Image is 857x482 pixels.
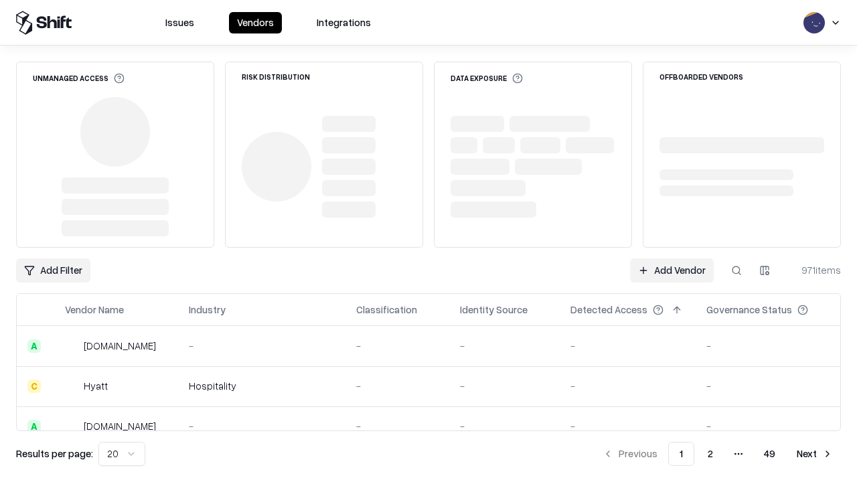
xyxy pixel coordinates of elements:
div: - [706,379,830,393]
div: Offboarded Vendors [659,73,743,80]
button: Next [789,442,841,466]
div: - [706,419,830,433]
a: Add Vendor [630,258,714,283]
button: Add Filter [16,258,90,283]
button: 2 [697,442,724,466]
div: [DOMAIN_NAME] [84,339,156,353]
div: 971 items [787,263,841,277]
img: primesec.co.il [65,420,78,433]
button: Vendors [229,12,282,33]
div: Data Exposure [451,73,523,84]
div: Governance Status [706,303,792,317]
nav: pagination [595,442,841,466]
img: intrado.com [65,339,78,353]
button: 49 [753,442,786,466]
div: A [27,420,41,433]
div: - [460,419,549,433]
div: - [570,419,685,433]
div: - [570,339,685,353]
div: - [356,379,439,393]
div: - [460,379,549,393]
div: - [189,339,335,353]
div: Classification [356,303,417,317]
div: Industry [189,303,226,317]
button: Issues [157,12,202,33]
div: Identity Source [460,303,528,317]
div: [DOMAIN_NAME] [84,419,156,433]
button: 1 [668,442,694,466]
div: Hospitality [189,379,335,393]
div: Hyatt [84,379,108,393]
div: Unmanaged Access [33,73,125,84]
div: - [356,419,439,433]
div: Detected Access [570,303,647,317]
p: Results per page: [16,447,93,461]
div: A [27,339,41,353]
div: Risk Distribution [242,73,310,80]
div: - [356,339,439,353]
div: C [27,380,41,393]
button: Integrations [309,12,379,33]
div: - [570,379,685,393]
div: - [706,339,830,353]
img: Hyatt [65,380,78,393]
div: - [460,339,549,353]
div: Vendor Name [65,303,124,317]
div: - [189,419,335,433]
